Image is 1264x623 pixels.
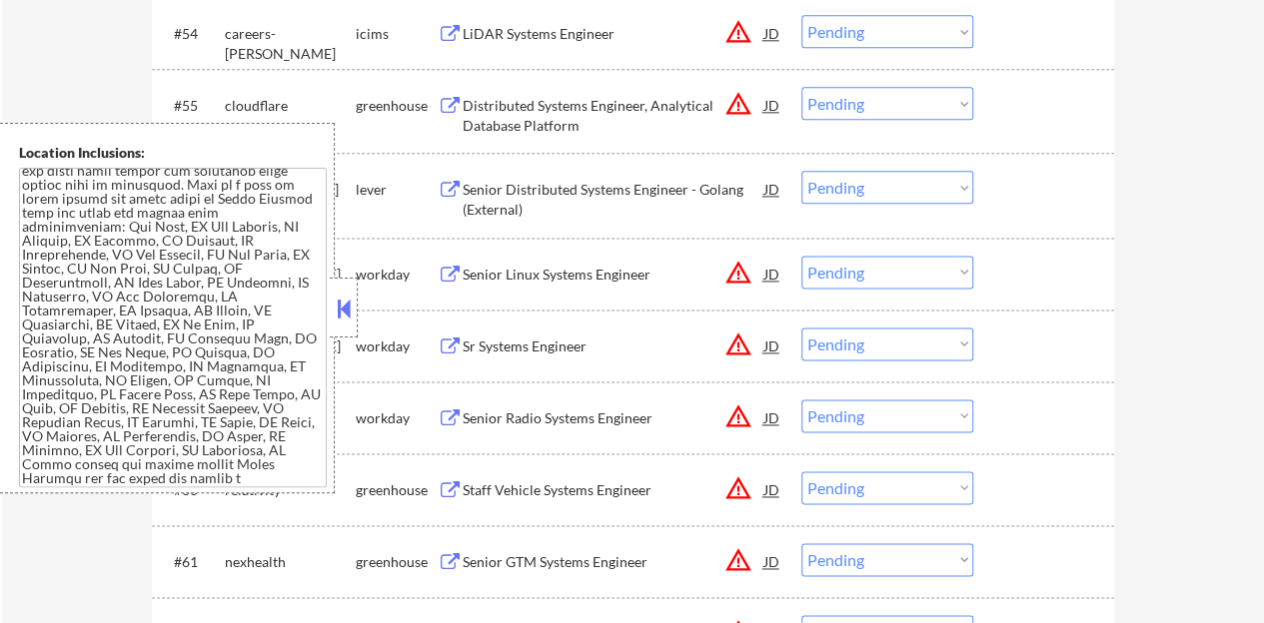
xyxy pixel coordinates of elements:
[724,402,752,430] button: warning_amber
[724,546,752,574] button: warning_amber
[174,24,209,44] div: #54
[225,24,356,63] div: careers-[PERSON_NAME]
[762,171,782,207] div: JD
[762,471,782,507] div: JD
[463,96,764,135] div: Distributed Systems Engineer, Analytical Database Platform
[356,265,438,285] div: workday
[225,96,356,116] div: cloudflare
[463,24,764,44] div: LiDAR Systems Engineer
[724,330,752,358] button: warning_amber
[463,265,764,285] div: Senior Linux Systems Engineer
[356,552,438,572] div: greenhouse
[463,408,764,428] div: Senior Radio Systems Engineer
[356,336,438,356] div: workday
[356,24,438,44] div: icims
[225,552,356,572] div: nexhealth
[174,552,209,572] div: #61
[724,18,752,46] button: warning_amber
[762,543,782,579] div: JD
[762,399,782,435] div: JD
[463,336,764,356] div: Sr Systems Engineer
[356,480,438,500] div: greenhouse
[762,256,782,292] div: JD
[762,87,782,123] div: JD
[762,327,782,363] div: JD
[724,90,752,118] button: warning_amber
[463,552,764,572] div: Senior GTM Systems Engineer
[463,180,764,219] div: Senior Distributed Systems Engineer - Golang (External)
[463,480,764,500] div: Staff Vehicle Systems Engineer
[356,96,438,116] div: greenhouse
[19,143,327,163] div: Location Inclusions:
[356,180,438,200] div: lever
[762,15,782,51] div: JD
[356,408,438,428] div: workday
[724,474,752,502] button: warning_amber
[724,259,752,287] button: warning_amber
[174,96,209,116] div: #55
